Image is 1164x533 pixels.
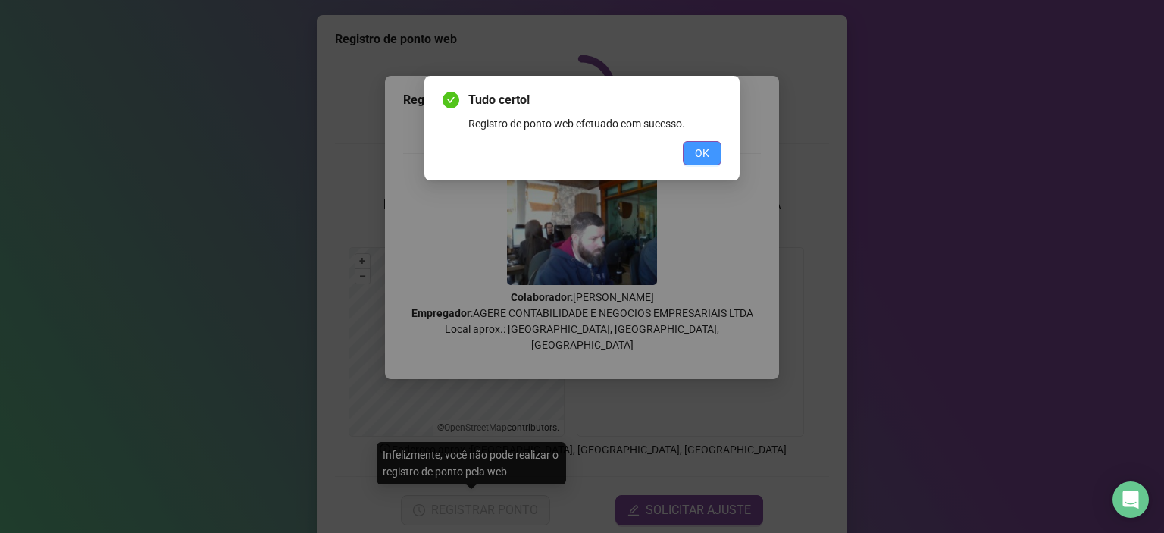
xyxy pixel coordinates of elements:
[1112,481,1149,518] div: Open Intercom Messenger
[443,92,459,108] span: check-circle
[468,115,721,132] div: Registro de ponto web efetuado com sucesso.
[468,91,721,109] span: Tudo certo!
[683,141,721,165] button: OK
[695,145,709,161] span: OK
